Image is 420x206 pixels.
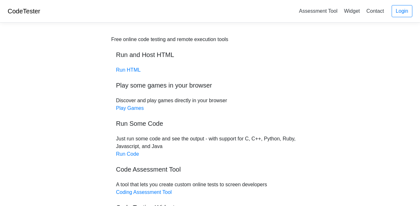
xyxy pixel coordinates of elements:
[116,189,172,195] a: Coding Assessment Tool
[116,67,141,73] a: Run HTML
[111,36,228,43] div: Free online code testing and remote execution tools
[392,5,412,17] a: Login
[364,6,387,16] a: Contact
[116,105,144,111] a: Play Games
[296,6,340,16] a: Assessment Tool
[8,8,40,15] a: CodeTester
[116,151,139,157] a: Run Code
[116,166,304,173] h5: Code Assessment Tool
[341,6,362,16] a: Widget
[116,51,304,59] h5: Run and Host HTML
[116,82,304,89] h5: Play some games in your browser
[116,120,304,127] h5: Run Some Code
